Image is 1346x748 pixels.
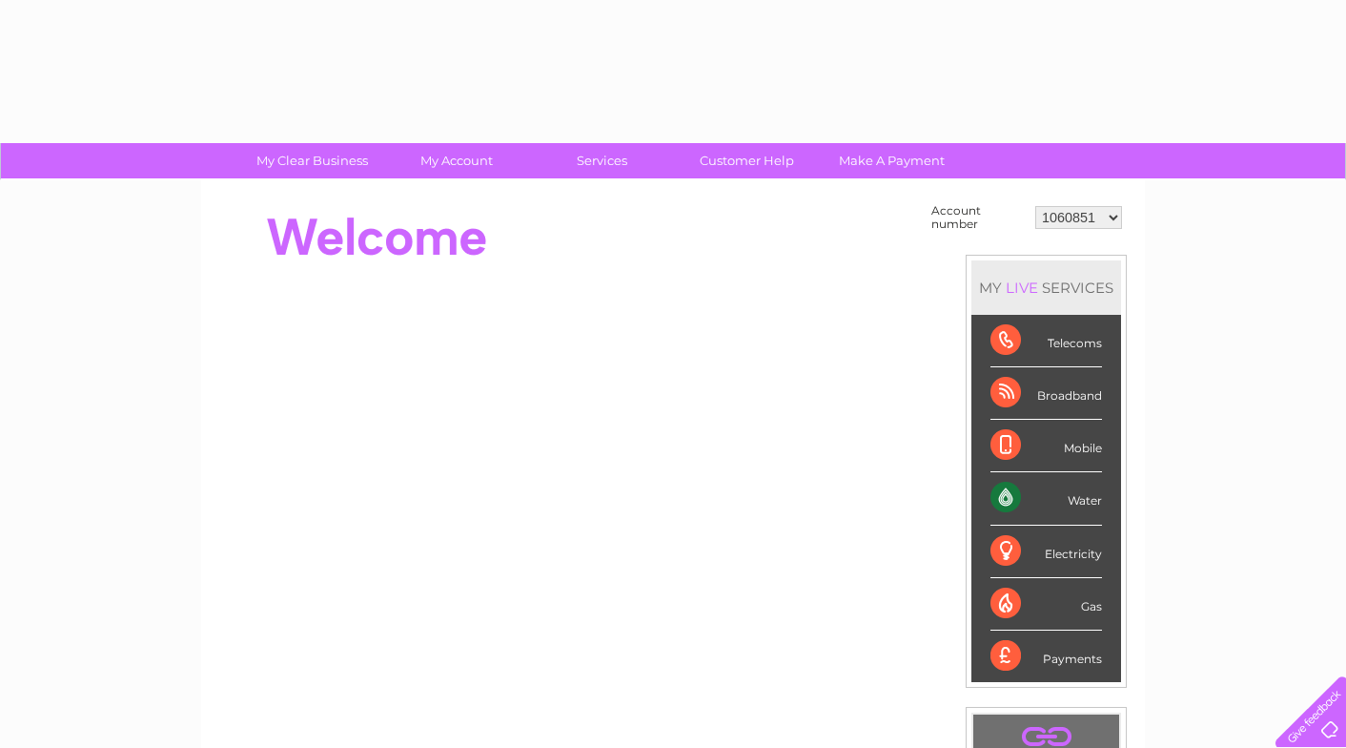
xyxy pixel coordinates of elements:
[668,143,826,178] a: Customer Help
[971,260,1121,315] div: MY SERVICES
[990,315,1102,367] div: Telecoms
[378,143,536,178] a: My Account
[990,526,1102,578] div: Electricity
[990,420,1102,472] div: Mobile
[234,143,391,178] a: My Clear Business
[523,143,681,178] a: Services
[813,143,970,178] a: Make A Payment
[990,578,1102,631] div: Gas
[990,367,1102,420] div: Broadband
[990,631,1102,682] div: Payments
[990,472,1102,525] div: Water
[1002,279,1042,297] div: LIVE
[927,199,1030,236] td: Account number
